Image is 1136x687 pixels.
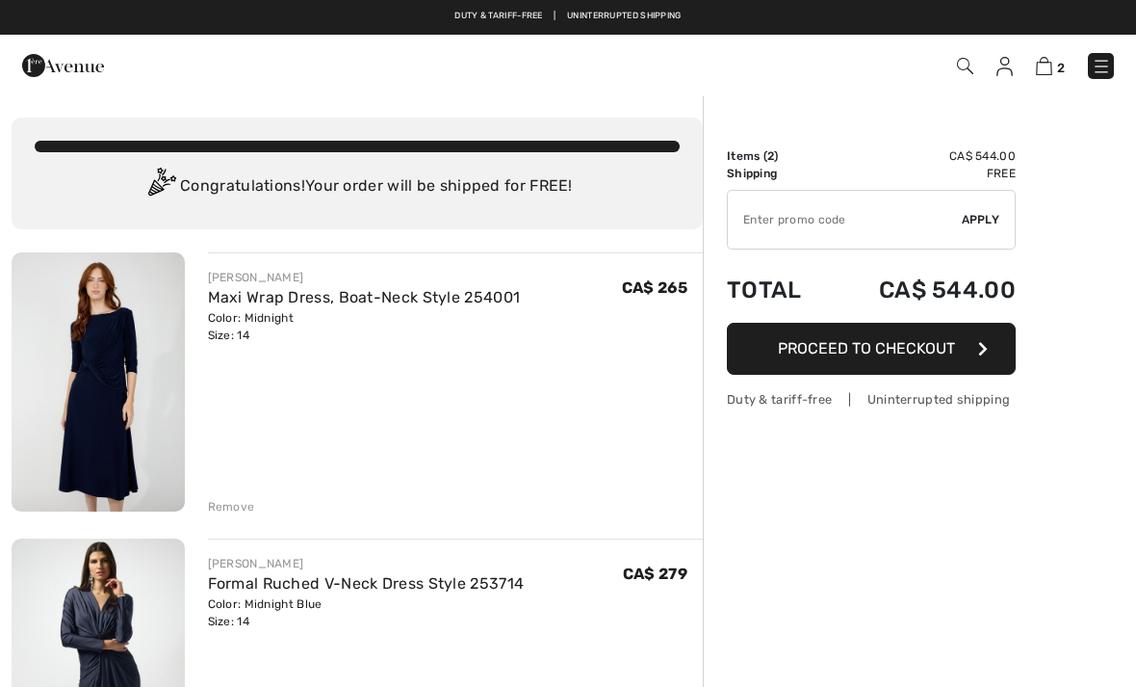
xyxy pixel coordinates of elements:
td: Items ( ) [727,147,829,165]
td: CA$ 544.00 [829,147,1016,165]
div: Color: Midnight Size: 14 [208,309,521,344]
div: Remove [208,498,255,515]
button: Proceed to Checkout [727,323,1016,375]
a: 1ère Avenue [22,55,104,73]
span: Proceed to Checkout [778,339,955,357]
span: 2 [1057,61,1065,75]
img: Congratulation2.svg [142,168,180,206]
a: 2 [1036,54,1065,77]
span: 2 [767,149,774,163]
img: 1ère Avenue [22,46,104,85]
td: Total [727,257,829,323]
div: Congratulations! Your order will be shipped for FREE! [35,168,680,206]
span: Apply [962,211,1000,228]
img: Search [957,58,973,74]
input: Promo code [728,191,962,249]
div: [PERSON_NAME] [208,269,521,286]
td: CA$ 544.00 [829,257,1016,323]
td: Free [829,165,1016,182]
img: Menu [1092,57,1111,76]
a: Formal Ruched V-Neck Dress Style 253714 [208,574,525,593]
td: Shipping [727,165,829,182]
img: Shopping Bag [1036,57,1052,75]
img: Maxi Wrap Dress, Boat-Neck Style 254001 [12,252,185,512]
div: [PERSON_NAME] [208,555,525,572]
div: Color: Midnight Blue Size: 14 [208,595,525,630]
div: Duty & tariff-free | Uninterrupted shipping [727,390,1016,409]
span: CA$ 265 [622,278,687,297]
a: Maxi Wrap Dress, Boat-Neck Style 254001 [208,288,521,306]
span: CA$ 279 [623,565,687,583]
img: My Info [996,57,1013,76]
